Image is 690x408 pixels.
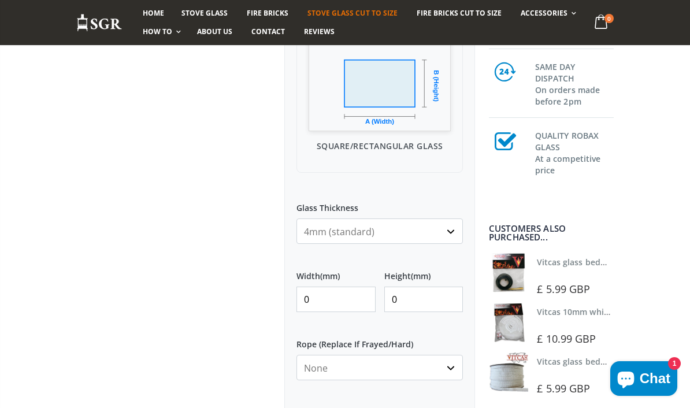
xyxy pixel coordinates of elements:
a: Fire Bricks Cut To Size [408,4,510,23]
img: Vitcas white rope, glue and gloves kit 10mm [489,303,528,342]
img: Square/Rectangular Glass [309,36,451,131]
span: Fire Bricks Cut To Size [417,8,502,18]
span: Contact [251,27,285,36]
span: Home [143,8,164,18]
img: Stove Glass Replacement [76,13,123,32]
span: Stove Glass Cut To Size [307,8,397,18]
a: Accessories [512,4,582,23]
span: (mm) [320,271,340,281]
a: About us [188,23,241,41]
a: Home [134,4,173,23]
inbox-online-store-chat: Shopify online store chat [607,361,681,399]
span: Accessories [521,8,567,18]
p: Square/Rectangular Glass [309,140,451,152]
a: Reviews [295,23,343,41]
a: Stove Glass Cut To Size [299,4,406,23]
a: How To [134,23,187,41]
a: Contact [243,23,294,41]
span: Fire Bricks [247,8,288,18]
span: Reviews [304,27,335,36]
h3: SAME DAY DISPATCH On orders made before 2pm [535,59,614,107]
span: £ 10.99 GBP [537,332,596,346]
label: Width [296,261,376,282]
span: About us [197,27,232,36]
a: Stove Glass [173,4,236,23]
span: £ 5.99 GBP [537,282,590,296]
span: How To [143,27,172,36]
label: Glass Thickness [296,193,463,214]
h3: QUALITY ROBAX GLASS At a competitive price [535,128,614,176]
div: Customers also purchased... [489,224,614,242]
a: 0 [590,12,614,34]
a: Fire Bricks [238,4,297,23]
label: Rope (Replace If Frayed/Hard) [296,329,463,350]
img: Vitcas stove glass bedding in tape [489,253,528,292]
img: Vitcas stove glass bedding in tape [489,353,528,392]
label: Height [384,261,463,282]
span: (mm) [411,271,431,281]
span: £ 5.99 GBP [537,381,590,395]
span: Stove Glass [181,8,228,18]
span: 0 [604,14,614,23]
